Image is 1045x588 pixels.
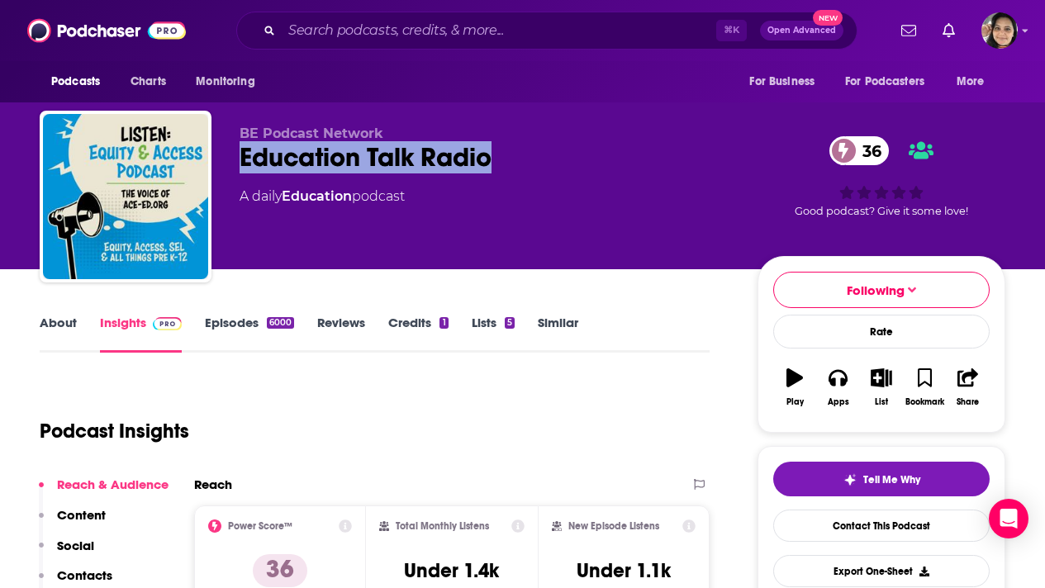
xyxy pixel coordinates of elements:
[863,473,920,486] span: Tell Me Why
[388,315,448,353] a: Credits1
[981,12,1018,49] span: Logged in as shelbyjanner
[816,358,859,417] button: Apps
[240,126,383,141] span: BE Podcast Network
[843,473,857,486] img: tell me why sparkle
[981,12,1018,49] button: Show profile menu
[957,70,985,93] span: More
[829,136,890,165] a: 36
[577,558,671,583] h3: Under 1.1k
[205,315,294,353] a: Episodes6000
[439,317,448,329] div: 1
[505,317,515,329] div: 5
[875,397,888,407] div: List
[57,538,94,553] p: Social
[282,188,352,204] a: Education
[846,136,890,165] span: 36
[773,315,990,349] div: Rate
[738,66,835,97] button: open menu
[845,70,924,93] span: For Podcasters
[773,272,990,308] button: Following
[51,70,100,93] span: Podcasts
[396,520,489,532] h2: Total Monthly Listens
[767,26,836,35] span: Open Advanced
[184,66,276,97] button: open menu
[795,205,968,217] span: Good podcast? Give it some love!
[253,554,307,587] p: 36
[40,419,189,443] h1: Podcast Insights
[472,315,515,353] a: Lists5
[903,358,946,417] button: Bookmark
[153,317,182,330] img: Podchaser Pro
[40,315,77,353] a: About
[947,358,990,417] button: Share
[773,555,990,587] button: Export One-Sheet
[786,397,804,407] div: Play
[404,558,499,583] h3: Under 1.4k
[760,21,843,40] button: Open AdvancedNew
[749,70,815,93] span: For Business
[43,114,208,279] img: Education Talk Radio
[828,397,849,407] div: Apps
[895,17,923,45] a: Show notifications dropdown
[989,499,1028,538] div: Open Intercom Messenger
[716,20,747,41] span: ⌘ K
[981,12,1018,49] img: User Profile
[57,507,106,523] p: Content
[228,520,292,532] h2: Power Score™
[39,538,94,568] button: Social
[120,66,176,97] a: Charts
[773,462,990,496] button: tell me why sparkleTell Me Why
[317,315,365,353] a: Reviews
[282,17,716,44] input: Search podcasts, credits, & more...
[847,282,905,298] span: Following
[758,126,1005,228] div: 36Good podcast? Give it some love!
[773,510,990,542] a: Contact This Podcast
[945,66,1005,97] button: open menu
[267,317,294,329] div: 6000
[57,567,112,583] p: Contacts
[27,15,186,46] img: Podchaser - Follow, Share and Rate Podcasts
[131,70,166,93] span: Charts
[813,10,843,26] span: New
[196,70,254,93] span: Monitoring
[39,477,169,507] button: Reach & Audience
[860,358,903,417] button: List
[39,507,106,538] button: Content
[236,12,857,50] div: Search podcasts, credits, & more...
[194,477,232,492] h2: Reach
[773,358,816,417] button: Play
[568,520,659,532] h2: New Episode Listens
[834,66,948,97] button: open menu
[57,477,169,492] p: Reach & Audience
[100,315,182,353] a: InsightsPodchaser Pro
[957,397,979,407] div: Share
[240,187,405,206] div: A daily podcast
[40,66,121,97] button: open menu
[936,17,962,45] a: Show notifications dropdown
[538,315,578,353] a: Similar
[905,397,944,407] div: Bookmark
